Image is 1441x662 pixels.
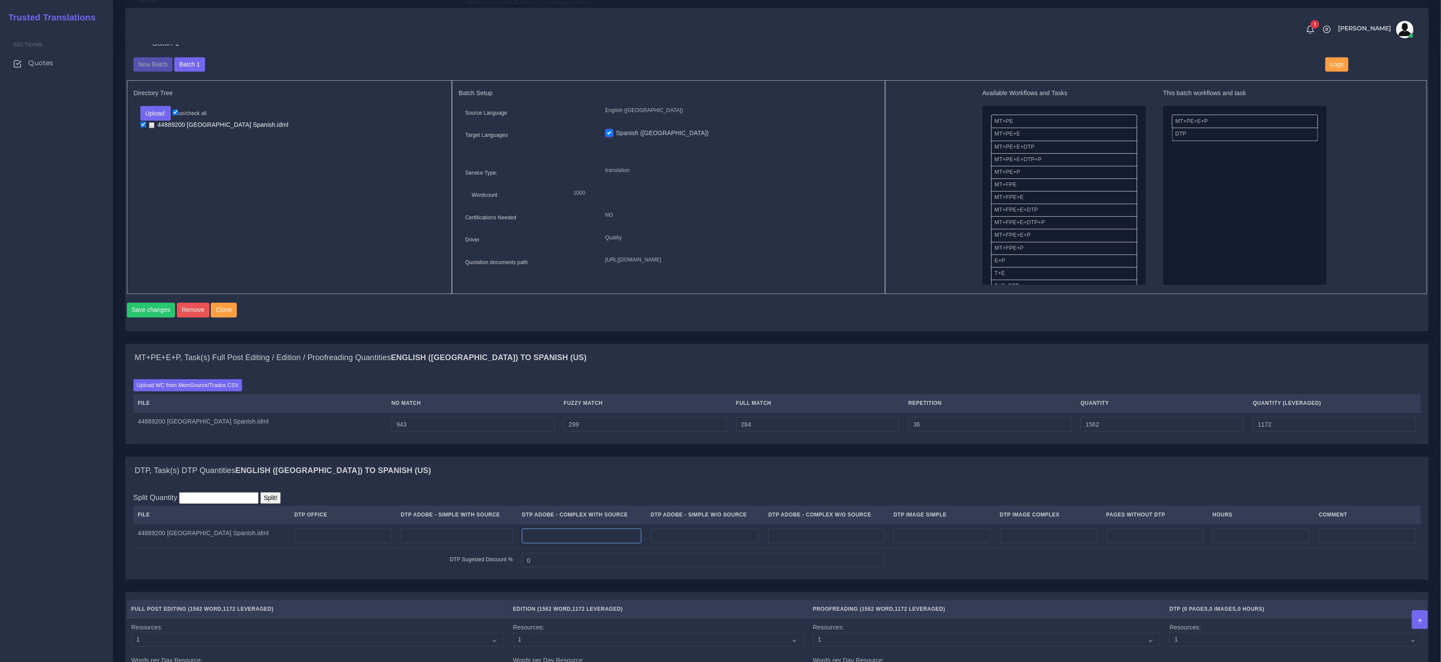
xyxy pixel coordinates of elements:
h2: Trusted Translations [2,12,96,23]
th: DTP Adobe - Simple With Source [396,506,518,524]
button: Save changes [127,303,176,318]
p: [URL][DOMAIN_NAME] [605,255,872,265]
a: 1 [1303,25,1318,34]
a: Trusted Translations [2,10,96,25]
a: Batch 1 [174,60,205,67]
th: Proofreading ( , ) [808,600,1165,618]
li: T+E [991,267,1137,280]
p: NO [605,211,872,220]
b: English ([GEOGRAPHIC_DATA]) TO Spanish (US) [236,466,431,475]
label: Driver [465,236,480,244]
span: Logs [1331,61,1344,68]
a: Quotes [7,54,106,72]
li: MT+PE+E [991,128,1137,141]
label: Certifications Needed [465,214,517,222]
h4: DTP, Task(s) DTP Quantities [135,466,431,476]
div: MT+PE+E+P, Task(s) Full Post Editing / Edition / Proofreading QuantitiesEnglish ([GEOGRAPHIC_DATA... [126,372,1428,444]
span: Quotes [28,58,53,68]
th: Fuzzy Match [559,394,732,412]
th: Comment [1315,506,1421,524]
span: [PERSON_NAME] [1338,25,1391,31]
th: File [133,394,387,412]
div: DTP, Task(s) DTP QuantitiesEnglish ([GEOGRAPHIC_DATA]) TO Spanish (US) [126,457,1428,485]
th: DTP Office [290,506,396,524]
label: un/check all [173,109,206,117]
button: Clone [211,303,237,318]
a: [PERSON_NAME]avatar [1334,21,1417,38]
td: 44889200 [GEOGRAPHIC_DATA] Spanish.idml [133,412,387,437]
th: Hours [1208,506,1315,524]
th: Full Match [731,394,904,412]
h5: Directory Tree [134,89,445,97]
li: MT+FPE [991,179,1137,192]
p: English ([GEOGRAPHIC_DATA]) [605,106,872,115]
label: Source Language [465,109,508,117]
label: Split Quantity [133,492,178,503]
a: Clone [211,303,238,318]
img: avatar [1396,21,1414,38]
button: Upload [140,106,171,121]
button: Remove [177,303,209,318]
input: un/check all [173,109,178,115]
th: DTP Adobe - Complex W/O Source [764,506,889,524]
input: Split! [260,492,281,504]
th: Full Post Editing ( , ) [127,600,509,618]
label: Upload WC from MemSource/Trados CSV [133,379,242,391]
li: MT+PE+E+DTP [991,141,1137,154]
th: DTP ( , , ) [1165,600,1428,618]
li: MT+FPE+E [991,191,1137,204]
p: 1000 [574,189,866,198]
th: Quantity [1076,394,1248,412]
label: DTP Sugested Discount % [450,556,513,563]
li: DTP [1172,128,1318,141]
li: MT+PE+P [991,166,1137,179]
p: translation [605,166,872,175]
h5: Batch Setup [459,89,879,97]
b: English ([GEOGRAPHIC_DATA]) TO Spanish (US) [391,353,587,362]
li: MT+FPE+E+DTP [991,204,1137,217]
th: DTP Image Complex [995,506,1102,524]
span: 1562 Word [862,606,893,612]
th: DTP Adobe - Simple W/O Source [646,506,764,524]
a: Remove [177,303,211,318]
h5: Available Workflows and Tasks [983,89,1146,97]
button: New Batch [133,57,173,72]
a: New Batch [133,60,173,67]
span: 0 Pages [1184,606,1208,612]
div: MT+PE+E+P, Task(s) Full Post Editing / Edition / Proofreading QuantitiesEnglish ([GEOGRAPHIC_DATA... [126,344,1428,372]
li: MT+PE+E+P [1172,115,1318,128]
th: Pages Without DTP [1102,506,1208,524]
td: 44889200 [GEOGRAPHIC_DATA] Spanish.idml [133,524,290,548]
label: Service Type: [465,169,498,177]
span: 1562 Word [539,606,571,612]
li: MT+FPE+E+P [991,229,1137,242]
div: DTP, Task(s) DTP QuantitiesEnglish ([GEOGRAPHIC_DATA]) TO Spanish (US) [126,484,1428,579]
span: 1172 Leveraged [223,606,272,612]
p: Quality [605,233,872,242]
label: Spanish ([GEOGRAPHIC_DATA]) [616,129,709,138]
th: DTP Adobe - Complex With Source [518,506,646,524]
li: MT+FPE+P [991,242,1137,255]
span: 0 Hours [1238,606,1263,612]
th: DTP Image Simple [889,506,996,524]
th: No Match [387,394,559,412]
span: 1 [1311,20,1319,29]
button: Logs [1325,57,1348,72]
li: MT+PE [991,115,1137,128]
label: Quotation documents path [465,258,528,266]
th: File [133,506,290,524]
th: Quantity (Leveraged) [1248,394,1421,412]
h4: MT+PE+E+P, Task(s) Full Post Editing / Edition / Proofreading Quantities [135,353,587,363]
span: 1172 Leveraged [572,606,621,612]
h5: This batch workflows and task [1163,89,1327,97]
li: T+E+DTP [991,280,1137,293]
span: 1172 Leveraged [895,606,943,612]
th: Repetition [904,394,1076,412]
label: Target Languages [465,131,508,139]
li: E+P [991,255,1137,268]
li: MT+PE+E+DTP+P [991,153,1137,166]
label: Wordcount [472,191,498,199]
button: Batch 1 [174,57,205,72]
li: MT+FPE+E+DTP+P [991,216,1137,229]
th: Edition ( , ) [508,600,808,618]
